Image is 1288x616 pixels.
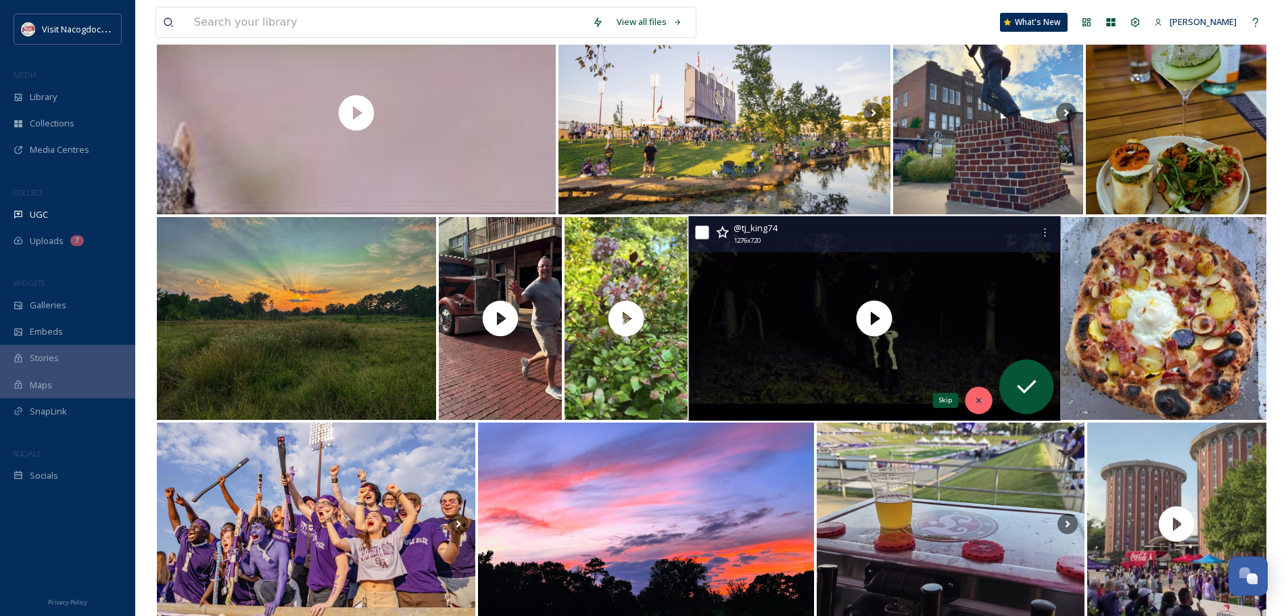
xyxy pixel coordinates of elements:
img: thumbnail [688,216,1060,421]
img: Texas revolutionary soldier statue in downtown Nacogdoches. #shotoniphone #iphonephotography #iph... [893,11,1083,214]
span: SOCIALS [14,448,41,458]
a: View all files [610,9,689,35]
img: . Where the sky meets serenity - that’s where I’ll be. ~fs • • • • #nacogdoches #visitnac only.in... [157,217,436,420]
div: 7 [70,235,84,246]
span: SnapLink [30,405,67,418]
span: Collections [30,117,74,130]
span: MEDIA [14,70,37,80]
img: thumbnail [439,217,562,420]
img: And we’re back!!! Excited to announce that we’ll be slinging pizzas at marketonmainnac in October... [1061,217,1266,420]
span: 1276 x 720 [734,236,761,246]
button: Open Chat [1229,556,1268,596]
span: Privacy Policy [48,598,87,607]
input: Search your library [187,7,586,37]
span: Maps [30,379,52,392]
span: [PERSON_NAME] [1170,16,1237,28]
img: Ossessionato 🤌🏻 #SupportLocal #LiveLocal #VisitNac [1086,11,1266,214]
span: COLLECT [14,187,43,197]
img: The countdown is on! #SFAFamilyDay is almost here, and we can’t wait to see you! 🪓🌲🙌🏈✨ Check out ... [558,11,890,214]
span: UGC [30,208,48,221]
a: Privacy Policy [48,593,87,609]
span: Stories [30,352,59,364]
span: Galleries [30,299,66,312]
span: Media Centres [30,143,89,156]
span: Socials [30,469,58,482]
div: Skip [932,393,957,408]
img: thumbnail [565,217,688,420]
a: What's New [1000,13,1068,32]
span: @ tj_king74 [734,222,778,234]
span: WIDGETS [14,278,45,288]
span: Embeds [30,325,63,338]
span: Uploads [30,235,64,247]
img: images%20%281%29.jpeg [22,22,35,36]
a: [PERSON_NAME] [1147,9,1243,35]
span: Library [30,91,57,103]
span: Visit Nacogdoches [42,22,116,35]
img: thumbnail [157,11,556,214]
